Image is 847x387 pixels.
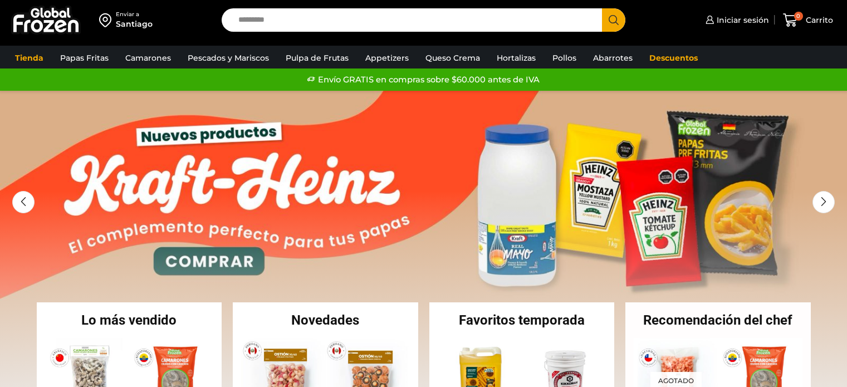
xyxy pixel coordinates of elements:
[780,7,836,33] a: 0 Carrito
[12,191,35,213] div: Previous slide
[812,191,835,213] div: Next slide
[55,47,114,68] a: Papas Fritas
[429,313,615,327] h2: Favoritos temporada
[99,11,116,30] img: address-field-icon.svg
[420,47,486,68] a: Queso Crema
[625,313,811,327] h2: Recomendación del chef
[233,313,418,327] h2: Novedades
[360,47,414,68] a: Appetizers
[803,14,833,26] span: Carrito
[37,313,222,327] h2: Lo más vendido
[116,18,153,30] div: Santiago
[280,47,354,68] a: Pulpa de Frutas
[602,8,625,32] button: Search button
[714,14,769,26] span: Iniciar sesión
[491,47,541,68] a: Hortalizas
[547,47,582,68] a: Pollos
[703,9,769,31] a: Iniciar sesión
[794,12,803,21] span: 0
[644,47,703,68] a: Descuentos
[9,47,49,68] a: Tienda
[116,11,153,18] div: Enviar a
[120,47,177,68] a: Camarones
[587,47,638,68] a: Abarrotes
[182,47,275,68] a: Pescados y Mariscos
